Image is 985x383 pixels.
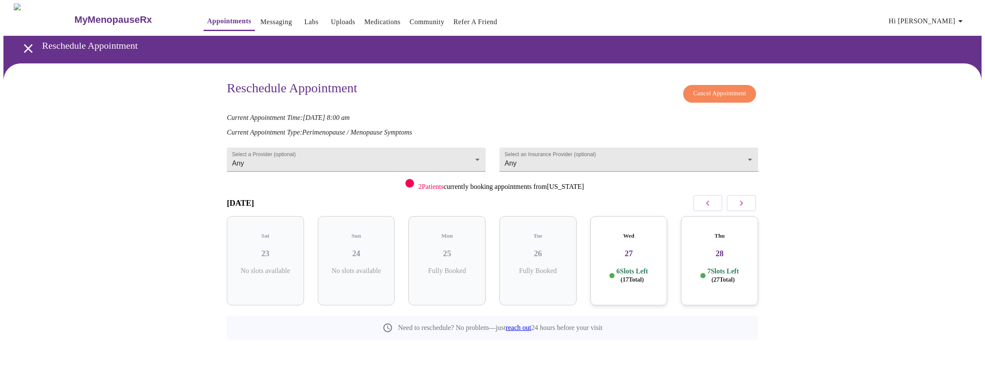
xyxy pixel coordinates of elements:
[506,232,570,239] h5: Tue
[207,15,251,27] a: Appointments
[885,13,969,30] button: Hi [PERSON_NAME]
[298,13,325,31] button: Labs
[621,276,644,283] span: ( 17 Total)
[257,13,295,31] button: Messaging
[227,114,350,121] em: Current Appointment Time: [DATE] 8:00 am
[325,249,388,258] h3: 24
[415,267,479,275] p: Fully Booked
[712,276,735,283] span: ( 27 Total)
[616,267,648,284] p: 6 Slots Left
[506,267,570,275] p: Fully Booked
[597,249,661,258] h3: 27
[889,15,966,27] span: Hi [PERSON_NAME]
[14,3,73,36] img: MyMenopauseRx Logo
[204,13,254,31] button: Appointments
[304,16,319,28] a: Labs
[260,16,292,28] a: Messaging
[75,14,152,25] h3: MyMenopauseRx
[410,16,445,28] a: Community
[327,13,359,31] button: Uploads
[42,40,937,51] h3: Reschedule Appointment
[325,267,388,275] p: No slots available
[364,16,401,28] a: Medications
[234,267,297,275] p: No slots available
[506,324,531,331] a: reach out
[506,249,570,258] h3: 26
[73,5,186,35] a: MyMenopauseRx
[406,13,448,31] button: Community
[227,129,412,136] em: Current Appointment Type: Perimenopause / Menopause Symptoms
[227,148,486,172] div: Any
[361,13,404,31] button: Medications
[325,232,388,239] h5: Sun
[227,198,254,208] h3: [DATE]
[234,232,297,239] h5: Sat
[16,36,41,61] button: open drawer
[331,16,355,28] a: Uploads
[688,249,751,258] h3: 28
[450,13,501,31] button: Refer a Friend
[398,324,602,332] p: Need to reschedule? No problem—just 24 hours before your visit
[499,148,758,172] div: Any
[707,267,739,284] p: 7 Slots Left
[415,232,479,239] h5: Mon
[418,183,584,191] p: currently booking appointments from [US_STATE]
[227,81,357,98] h3: Reschedule Appointment
[688,232,751,239] h5: Thu
[453,16,497,28] a: Refer a Friend
[234,249,297,258] h3: 23
[693,88,746,99] span: Cancel Appointment
[415,249,479,258] h3: 25
[683,85,756,103] button: Cancel Appointment
[597,232,661,239] h5: Wed
[418,183,444,190] span: 2 Patients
